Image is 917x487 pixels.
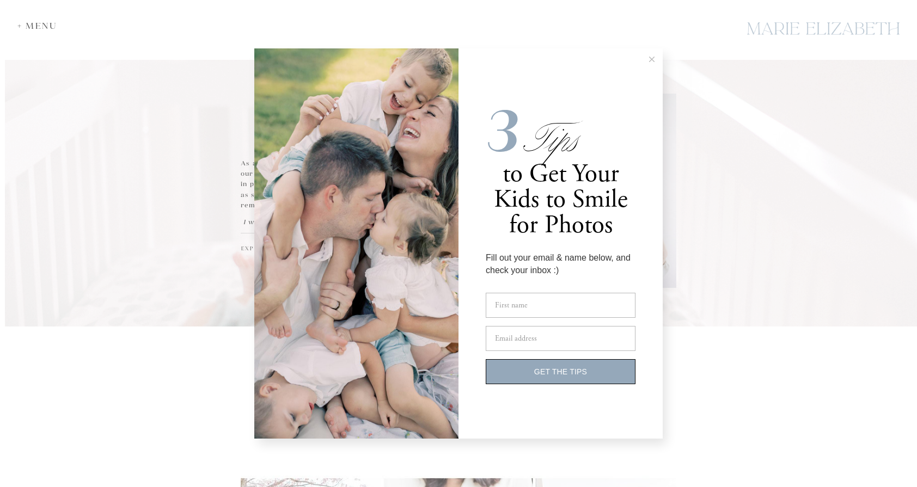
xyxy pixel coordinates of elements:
[494,158,628,242] span: to Get Your Kids to Smile for Photos
[495,300,518,310] span: First na
[534,367,587,376] span: GET THE TIPS
[519,113,572,165] span: Tips
[499,334,537,343] span: mail address
[486,252,635,276] div: Fill out your email & name below, and check your inbox :)
[518,300,528,310] span: me
[486,359,635,384] button: GET THE TIPS
[486,96,519,168] i: 3
[495,334,499,343] span: E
